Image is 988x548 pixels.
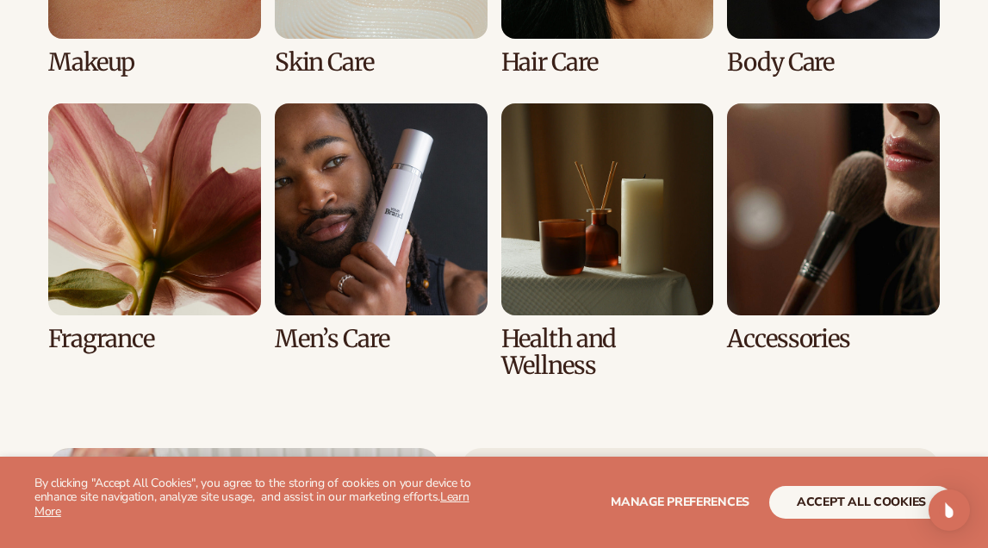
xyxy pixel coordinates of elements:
div: 6 / 8 [275,103,488,353]
div: 5 / 8 [48,103,261,353]
p: By clicking "Accept All Cookies", you agree to the storing of cookies on your device to enhance s... [34,476,494,520]
h3: Skin Care [275,49,488,76]
h3: Accessories [727,326,940,352]
div: 7 / 8 [501,103,714,379]
button: Manage preferences [611,486,749,519]
div: Open Intercom Messenger [929,489,970,531]
h3: Fragrance [48,326,261,352]
h3: Body Care [727,49,940,76]
button: accept all cookies [769,486,954,519]
h3: Makeup [48,49,261,76]
div: 8 / 8 [727,103,940,353]
h3: Hair Care [501,49,714,76]
a: Learn More [34,489,469,520]
span: Manage preferences [611,494,749,510]
h3: Men’s Care [275,326,488,352]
